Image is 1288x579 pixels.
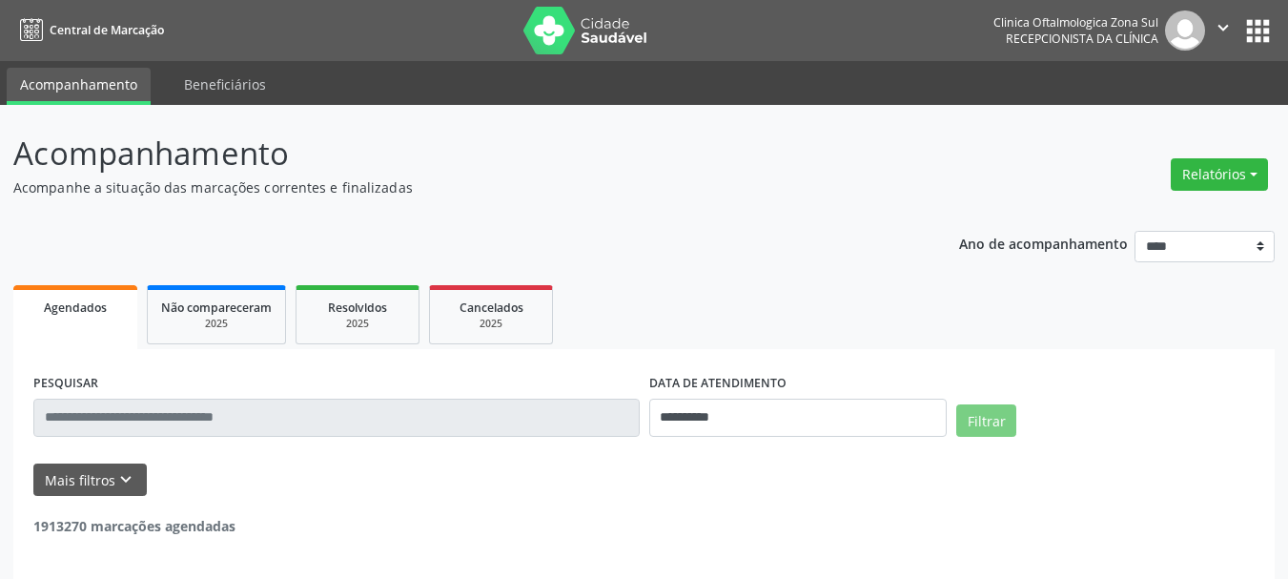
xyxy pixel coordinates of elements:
[328,300,387,316] span: Resolvidos
[460,300,523,316] span: Cancelados
[310,317,405,331] div: 2025
[33,517,235,535] strong: 1913270 marcações agendadas
[959,231,1128,255] p: Ano de acompanhamento
[956,404,1016,437] button: Filtrar
[33,369,98,399] label: PESQUISAR
[1205,10,1241,51] button: 
[171,68,279,101] a: Beneficiários
[161,317,272,331] div: 2025
[443,317,539,331] div: 2025
[115,469,136,490] i: keyboard_arrow_down
[993,14,1158,31] div: Clinica Oftalmologica Zona Sul
[1171,158,1268,191] button: Relatórios
[50,22,164,38] span: Central de Marcação
[1213,17,1234,38] i: 
[44,300,107,316] span: Agendados
[161,300,272,316] span: Não compareceram
[1241,14,1275,48] button: apps
[1165,10,1205,51] img: img
[33,464,147,497] button: Mais filtroskeyboard_arrow_down
[7,68,151,105] a: Acompanhamento
[13,14,164,46] a: Central de Marcação
[649,369,787,399] label: DATA DE ATENDIMENTO
[1006,31,1158,47] span: Recepcionista da clínica
[13,177,896,197] p: Acompanhe a situação das marcações correntes e finalizadas
[13,130,896,177] p: Acompanhamento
